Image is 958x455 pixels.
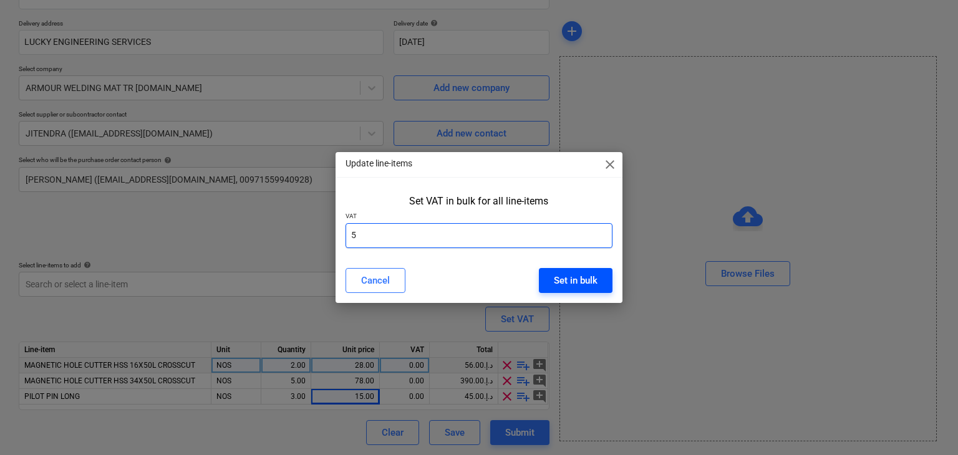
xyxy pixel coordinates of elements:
input: VAT [346,223,613,248]
button: Set in bulk [539,268,612,293]
p: VAT [346,212,613,223]
div: Set VAT in bulk for all line-items [409,195,548,207]
div: Set in bulk [554,272,598,289]
iframe: Chat Widget [896,395,958,455]
span: close [602,157,617,172]
button: Cancel [346,268,405,293]
div: Cancel [361,272,390,289]
p: Update line-items [346,157,412,170]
